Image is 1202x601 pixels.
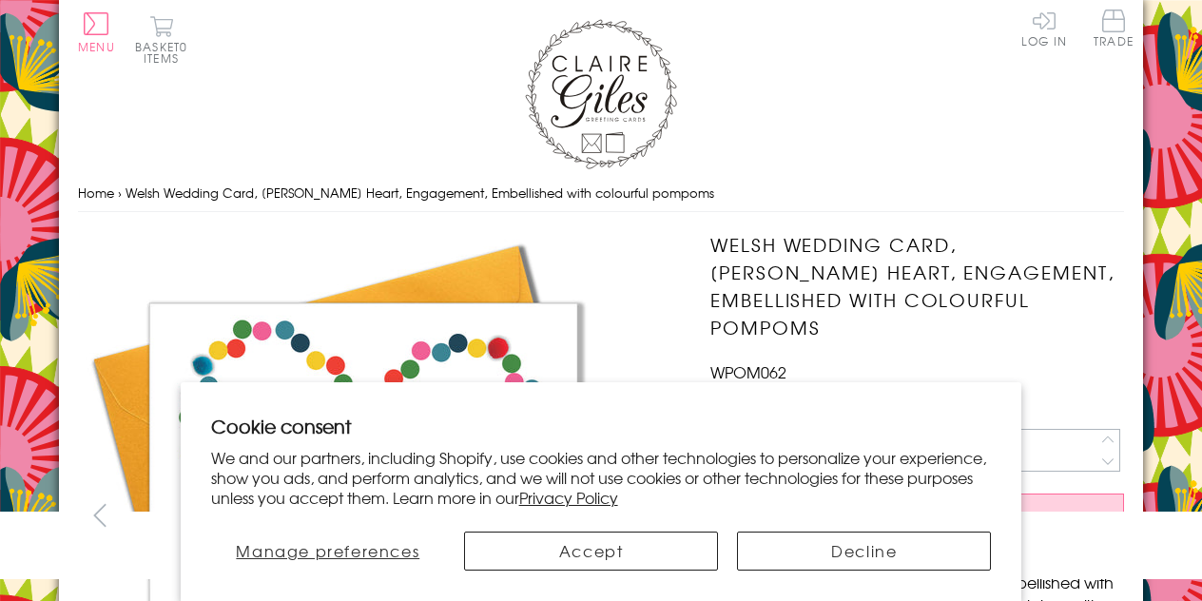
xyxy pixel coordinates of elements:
[1094,10,1134,50] a: Trade
[78,184,114,202] a: Home
[1021,10,1067,47] a: Log In
[211,532,445,571] button: Manage preferences
[525,19,677,169] img: Claire Giles Greetings Cards
[211,448,992,507] p: We and our partners, including Shopify, use cookies and other technologies to personalize your ex...
[1094,10,1134,47] span: Trade
[236,539,419,562] span: Manage preferences
[144,38,187,67] span: 0 items
[78,38,115,55] span: Menu
[519,486,618,509] a: Privacy Policy
[710,231,1124,340] h1: Welsh Wedding Card, [PERSON_NAME] Heart, Engagement, Embellished with colourful pompoms
[118,184,122,202] span: ›
[78,494,121,536] button: prev
[126,184,714,202] span: Welsh Wedding Card, [PERSON_NAME] Heart, Engagement, Embellished with colourful pompoms
[78,174,1124,213] nav: breadcrumbs
[211,413,992,439] h2: Cookie consent
[135,15,187,64] button: Basket0 items
[737,532,991,571] button: Decline
[464,532,718,571] button: Accept
[710,360,786,383] span: WPOM062
[78,12,115,52] button: Menu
